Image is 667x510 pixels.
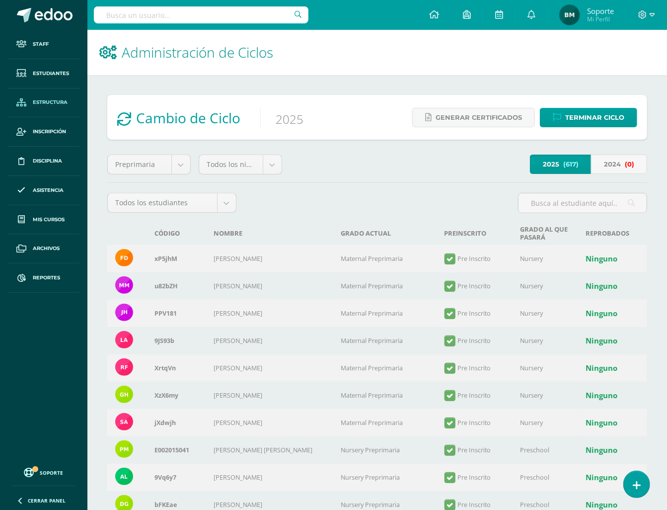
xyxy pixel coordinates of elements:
th: Preinscrito [437,221,513,245]
img: f2a38088a7ac749b7ccd2700bb76d53d.png [115,276,133,294]
span: Pre Inscrito [458,501,491,509]
img: 20e35e3de8f981a5b1769baececb73a4.png [115,440,133,458]
span: Pre Inscrito [458,337,491,345]
span: Staff [33,40,49,48]
a: [PERSON_NAME] [PERSON_NAME] [214,446,312,454]
a: Terminar Ciclo [540,108,637,127]
td: 9JS93b [147,327,206,354]
span: Ninguno [586,363,617,373]
span: Mis cursos [33,216,65,224]
input: Busca al estudiante aquí... [519,193,647,213]
a: [PERSON_NAME] [214,419,262,427]
span: Pre Inscrito [458,474,491,482]
td: xP5jhM [147,245,206,272]
span: Ninguno [586,254,617,263]
span: Ninguno [586,281,617,291]
img: c70daa02d1e1163fd01498de2ccd174d.png [115,386,133,403]
a: 2025(617) [530,155,591,174]
td: u82bZH [147,272,206,300]
td: Nursery [512,354,578,382]
td: E002015041 [147,436,206,464]
td: Maternal Preprimaria [333,272,437,300]
span: Estudiantes [33,70,69,78]
td: Maternal Preprimaria [333,409,437,436]
a: Administración de Ciclos [122,43,273,62]
span: Reportes [33,274,60,282]
span: Cambio de Ciclo [136,109,240,128]
td: XrtqVn [147,354,206,382]
img: 863b0803fcbdd5672eb27c0737c78e36.png [115,249,133,266]
span: Ninguno [586,390,617,400]
a: Todos los estudiantes [108,193,236,212]
span: Ninguno [586,445,617,455]
span: Pre Inscrito [458,310,491,318]
a: [PERSON_NAME] [214,282,262,290]
a: [PERSON_NAME] [214,255,262,263]
td: Nursery [512,300,578,327]
span: Preprimaria [115,155,164,174]
th: Reprobados [578,221,647,245]
a: Disciplina [8,147,79,176]
a: Archivos [8,234,79,263]
a: [PERSON_NAME] [214,391,262,400]
td: Nursery [512,382,578,409]
span: Pre Inscrito [458,392,491,400]
td: Preschool [512,464,578,491]
input: Busca un usuario... [94,6,308,23]
th: Código [147,221,206,245]
span: Generar certificados [436,108,522,127]
td: Maternal Preprimaria [333,354,437,382]
img: c4cc1a00200ea45e66feae254a38e34b.png [115,331,133,348]
a: Estructura [8,88,79,118]
a: [PERSON_NAME] [214,473,262,482]
td: PPV181 [147,300,206,327]
span: Todos los niveles [207,155,255,174]
span: Disciplina [33,157,62,165]
td: Nursery [512,245,578,272]
td: Nursery [512,327,578,354]
span: Todos los estudiantes [115,193,210,212]
a: Preprimaria [108,155,190,174]
th: Nombre [206,221,333,245]
td: Preschool [512,436,578,464]
td: Maternal Preprimaria [333,300,437,327]
td: XzX6my [147,382,206,409]
img: 3ba7b006452bbb5c5c72e2defb8705a0.png [115,358,133,376]
span: 2025 [276,111,303,127]
span: Pre Inscrito [458,282,491,290]
td: Maternal Preprimaria [333,327,437,354]
span: Ninguno [586,336,617,345]
td: Nursery Preprimaria [333,436,437,464]
span: Pre Inscrito [458,446,491,454]
a: Asistencia [8,176,79,205]
img: 124947c2b8f52875b6fcaf013d3349fe.png [560,5,580,25]
span: Ninguno [586,500,617,510]
td: Maternal Preprimaria [333,382,437,409]
img: ebe8b020435232cef00a0273fc2d88ea.png [115,304,133,321]
span: Mi Perfil [587,15,614,23]
span: Pre Inscrito [458,419,491,427]
span: Ninguno [586,472,617,482]
th: Grado al que pasará [512,221,578,245]
span: Pre Inscrito [458,364,491,372]
a: Generar certificados [412,108,535,127]
td: Maternal Preprimaria [333,245,437,272]
a: Inscripción [8,117,79,147]
span: Soporte [587,6,614,16]
span: Cerrar panel [28,497,66,504]
span: Inscripción [33,128,66,136]
a: Todos los niveles [199,155,282,174]
td: Nursery [512,409,578,436]
td: Nursery Preprimaria [333,464,437,491]
span: Pre Inscrito [458,255,491,263]
a: Reportes [8,263,79,293]
span: Asistencia [33,186,64,194]
a: [PERSON_NAME] [214,337,262,345]
img: 2286d55c01a6a9e04ea7b83ab4c6217c.png [115,468,133,485]
th: Grado Actual [333,221,437,245]
span: Ninguno [586,418,617,427]
img: d1310189948be60e8c1ec4dbe21196e9.png [115,413,133,430]
span: (0) [625,155,634,173]
a: Estudiantes [8,59,79,88]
